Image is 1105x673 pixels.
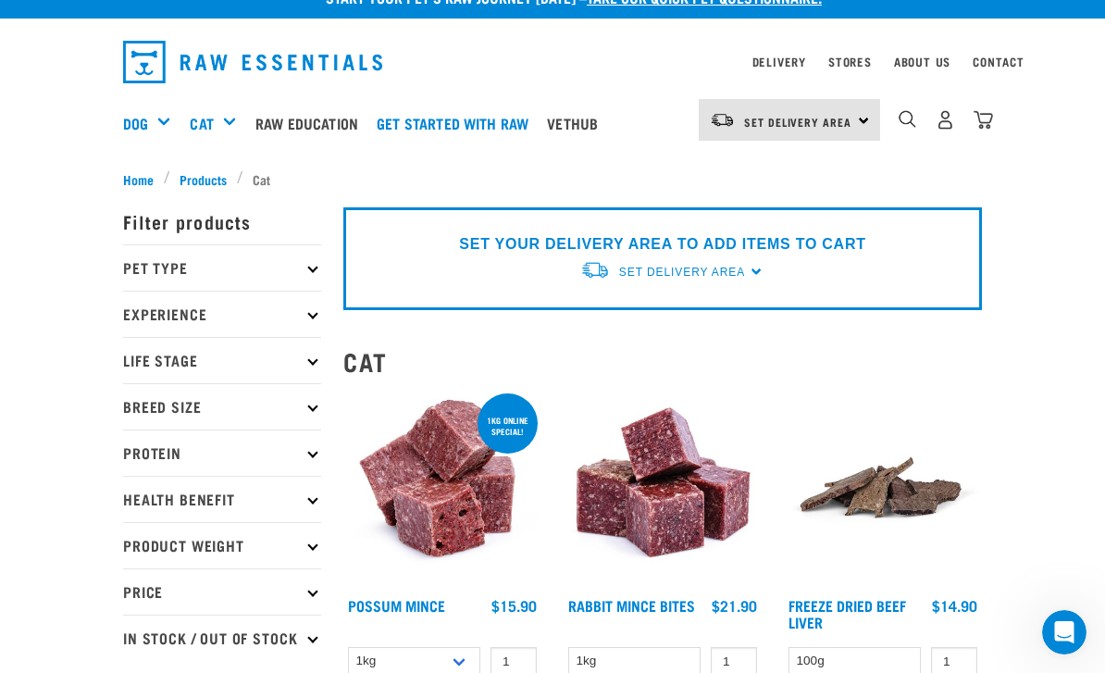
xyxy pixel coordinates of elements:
span: Products [180,169,227,189]
a: Freeze Dried Beef Liver [788,601,906,626]
img: van-moving.png [580,260,610,280]
a: Delivery [752,58,806,65]
iframe: Intercom live chat [1042,610,1086,654]
div: 1kg online special! [478,406,538,445]
p: Life Stage [123,337,321,383]
a: Raw Education [251,86,372,160]
img: Stack Of Freeze Dried Beef Liver For Pets [784,390,982,588]
span: Home [123,169,154,189]
a: Products [170,169,237,189]
span: Set Delivery Area [744,118,851,125]
p: Price [123,568,321,615]
p: Product Weight [123,522,321,568]
div: $21.90 [712,597,757,614]
span: Set Delivery Area [619,266,745,279]
p: Filter products [123,198,321,244]
h2: Cat [343,347,982,376]
div: $15.90 [491,597,537,614]
p: Protein [123,430,321,476]
img: home-icon-1@2x.png [899,110,916,128]
img: home-icon@2x.png [974,110,993,130]
p: In Stock / Out Of Stock [123,615,321,661]
p: SET YOUR DELIVERY AREA TO ADD ITEMS TO CART [459,233,865,255]
img: van-moving.png [710,112,735,129]
img: user.png [936,110,955,130]
p: Pet Type [123,244,321,291]
p: Health Benefit [123,476,321,522]
a: Vethub [542,86,612,160]
a: Rabbit Mince Bites [568,601,695,609]
a: Contact [973,58,1024,65]
img: 1102 Possum Mince 01 [343,390,541,588]
a: Cat [190,112,213,134]
img: Whole Minced Rabbit Cubes 01 [564,390,762,588]
a: About Us [894,58,950,65]
p: Breed Size [123,383,321,430]
a: Dog [123,112,148,134]
nav: breadcrumbs [123,169,982,189]
a: Possum Mince [348,601,445,609]
nav: dropdown navigation [108,33,997,91]
a: Get started with Raw [372,86,542,160]
p: Experience [123,291,321,337]
a: Stores [828,58,872,65]
a: Home [123,169,164,189]
img: Raw Essentials Logo [123,41,382,83]
div: $14.90 [932,597,977,614]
